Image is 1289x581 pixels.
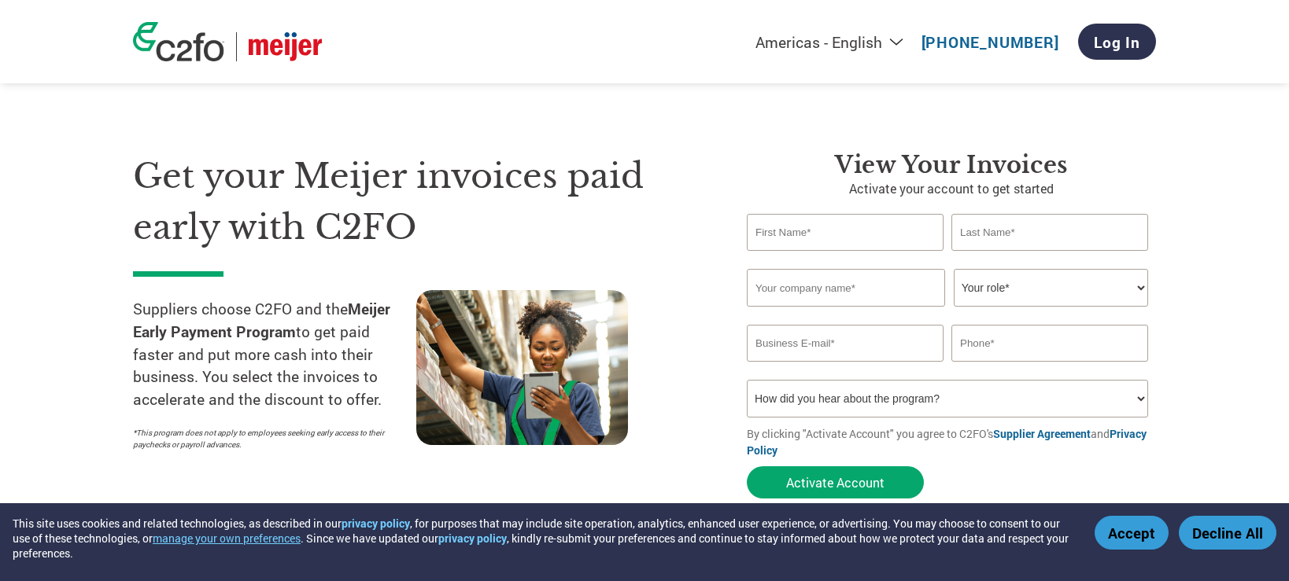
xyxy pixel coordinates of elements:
[747,426,1147,458] a: Privacy Policy
[133,151,700,252] h1: Get your Meijer invoices paid early with C2FO
[438,531,507,546] a: privacy policy
[1179,516,1276,550] button: Decline All
[747,308,1148,318] div: Invalid company name or company name is too long
[951,325,1148,362] input: Phone*
[1095,516,1169,550] button: Accept
[133,298,416,411] p: Suppliers choose C2FO and the to get paid faster and put more cash into their business. You selec...
[954,269,1148,307] select: Title/Role
[13,516,1072,561] div: This site uses cookies and related technologies, as described in our , for purposes that may incl...
[342,516,410,531] a: privacy policy
[922,32,1059,52] a: [PHONE_NUMBER]
[133,22,224,61] img: c2fo logo
[249,32,322,61] img: Meijer
[951,214,1148,251] input: Last Name*
[416,290,628,445] img: supply chain worker
[133,427,401,450] p: *This program does not apply to employees seeking early access to their paychecks or payroll adva...
[747,214,944,251] input: First Name*
[747,269,945,307] input: Your company name*
[747,252,944,263] div: Invalid first name or first name is too long
[747,425,1156,458] p: By clicking "Activate Account" you agree to C2FO's and
[747,466,924,498] button: Activate Account
[1078,24,1156,60] a: Log In
[747,179,1156,198] p: Activate your account to get started
[133,299,390,341] strong: Meijer Early Payment Program
[993,426,1091,441] a: Supplier Agreement
[153,531,301,546] button: manage your own preferences
[951,252,1148,263] div: Invalid last name or last name is too long
[747,325,944,362] input: Invalid Email format
[951,363,1148,373] div: Inavlid Phone Number
[747,363,944,373] div: Inavlid Email Address
[747,151,1156,179] h3: View Your Invoices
